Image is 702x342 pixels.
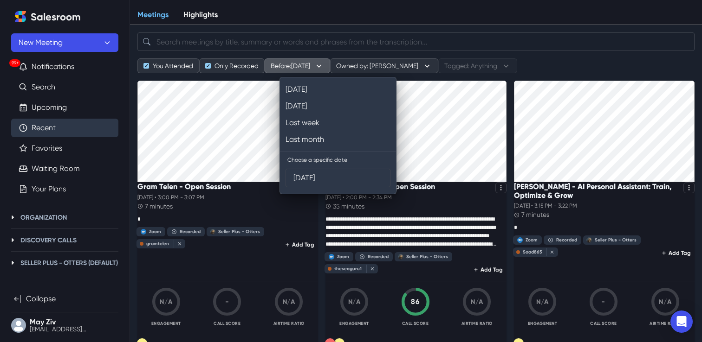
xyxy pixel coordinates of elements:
p: 7 minutes [145,202,173,211]
button: [DATE] [280,81,396,98]
img: Seller Plus - Otters [586,237,592,243]
button: Options [495,182,507,193]
a: Meetings [130,6,176,25]
div: theseoguru1 [334,266,362,272]
div: Zoom [526,237,538,243]
p: [DATE] • 3:00 PM - 3:07 PM [137,193,318,202]
p: Collapse [26,293,56,304]
a: Recent [32,122,56,133]
button: Collapse [11,290,118,308]
a: Upcoming [32,102,67,113]
button: [DATE] [280,98,396,114]
div: Recorded [556,237,577,243]
div: Zoom [149,229,161,234]
div: Zoom [337,254,349,260]
img: Seller Plus - Otters [398,254,403,260]
button: Add Tag [470,264,507,275]
span: N/A [536,298,549,305]
button: User menu [11,316,118,335]
p: Call Score [214,320,240,327]
button: Only Recorded [199,58,265,73]
p: [DATE] • 2:00 PM - 2:34 PM [325,193,506,202]
button: New Meeting [11,33,118,52]
button: close [366,265,376,273]
button: You Attended [137,58,199,73]
div: Recorded [368,254,389,260]
button: Last month [280,131,396,148]
button: Add Tag [282,239,318,250]
p: Engagement [339,320,369,327]
button: Options [683,182,695,193]
span: N/A [659,298,671,305]
a: Search [32,82,55,93]
button: Tagged: Anything [438,58,517,73]
p: 7 minutes [521,210,549,220]
div: gramtelen [146,241,169,247]
p: Engagement [528,320,558,327]
button: 99+Notifications [11,57,118,76]
p: Airtime Ratio [273,320,305,327]
a: Your Plans [32,184,66,195]
p: Call Score [402,320,429,327]
p: 35 minutes [333,202,364,211]
p: Engagement [151,320,181,327]
span: N/A [160,298,172,305]
div: Seller Plus - Otters [595,237,637,243]
button: close [546,248,556,256]
p: Seller Plus - Otters (Default) [20,258,118,268]
a: Favorites [32,143,62,154]
div: Seller Plus - Otters [218,229,260,234]
span: N/A [471,298,483,305]
button: Before:[DATE] [265,58,330,73]
p: Gram Telen - Open Session [137,182,231,191]
button: Toggle Seller Plus - Otters [7,257,19,268]
div: Recorded [180,229,201,234]
div: Open Intercom Messenger [670,310,693,333]
button: Toggle Organization [7,212,19,223]
button: Last week [280,114,396,131]
a: Highlights [176,6,225,25]
p: Organization [20,213,67,222]
p: [PERSON_NAME] - AI Personal Assistant: Train, Optimize & Grow [514,182,680,200]
p: [DATE] • 3:15 PM - 3:22 PM [514,202,695,210]
span: N/A [283,298,295,305]
input: Search meetings by title, summary or words and phrases from the transcription... [137,32,695,51]
p: Airtime Ratio [461,320,493,327]
p: Choose a specific date [287,156,389,164]
button: Owned by: [PERSON_NAME] [330,58,438,73]
button: Add Tag [658,247,695,259]
button: Toggle Discovery Calls [7,234,19,246]
a: Waiting Room [32,163,80,174]
span: - [225,297,229,306]
p: Call Score [590,320,617,327]
h2: Salesroom [31,11,81,23]
p: Airtime Ratio [650,320,681,327]
div: 86 [401,296,430,307]
p: Discovery Calls [20,235,77,245]
img: Seller Plus - Otters [210,229,215,234]
span: N/A [348,298,361,305]
span: - [601,297,605,306]
div: Saad865 [523,249,542,255]
a: Home [11,7,30,26]
button: close [174,240,183,248]
div: Seller Plus - Otters [406,254,448,260]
